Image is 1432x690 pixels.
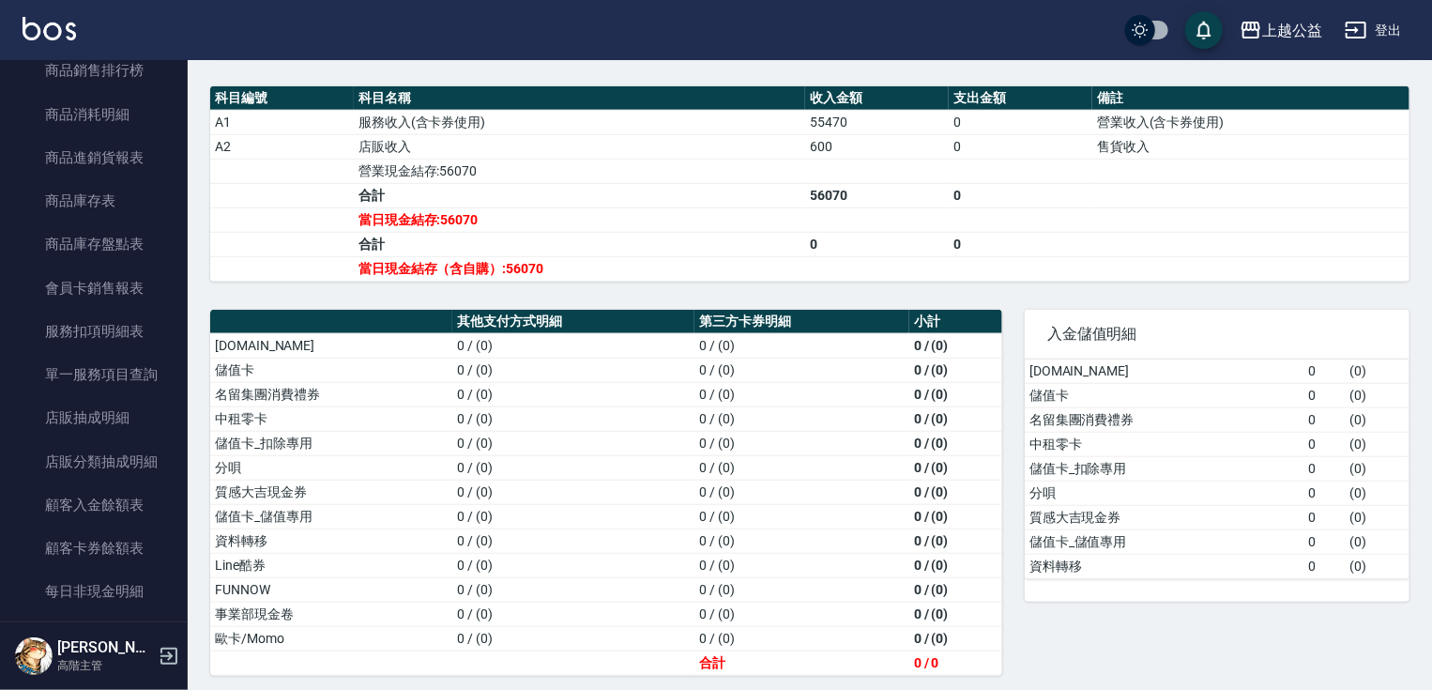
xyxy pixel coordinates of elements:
td: [DOMAIN_NAME] [210,333,452,358]
td: 0 / (0) [909,382,1002,406]
table: a dense table [210,310,1002,676]
td: 0 / (0) [452,626,694,651]
a: 單一服務項目查詢 [8,353,180,396]
td: 0 / (0) [909,431,1002,455]
button: 登出 [1337,13,1409,48]
td: 55470 [805,110,949,134]
td: ( 0 ) [1346,505,1409,529]
td: 0 / (0) [909,406,1002,431]
td: ( 0 ) [1346,360,1409,384]
div: 上越公益 [1262,19,1322,42]
td: 資料轉移 [210,529,452,553]
td: 合計 [694,651,909,675]
td: 當日現金結存（含自購）:56070 [354,256,805,281]
a: 顧客卡券餘額表 [8,527,180,570]
th: 備註 [1092,86,1409,111]
td: 分唄 [1025,481,1304,505]
td: 0 [949,232,1092,256]
td: 0 / (0) [452,455,694,480]
td: ( 0 ) [1346,554,1409,578]
td: 0 / (0) [452,358,694,382]
td: 營業收入(含卡券使用) [1092,110,1409,134]
td: 0 / (0) [694,406,909,431]
td: 0 [1304,554,1346,578]
td: 0 / (0) [909,333,1002,358]
td: 0 / (0) [452,333,694,358]
td: 0 / (0) [452,431,694,455]
td: 600 [805,134,949,159]
a: 顧客入金餘額表 [8,483,180,527]
th: 其他支付方式明細 [452,310,694,334]
td: 0 / (0) [694,382,909,406]
td: 儲值卡_扣除專用 [1025,456,1304,481]
a: 服務扣項明細表 [8,310,180,353]
td: 0 / (0) [909,626,1002,651]
td: ( 0 ) [1346,432,1409,456]
td: 0 / (0) [452,529,694,553]
td: 資料轉移 [1025,554,1304,578]
td: 儲值卡_扣除專用 [210,431,452,455]
a: 每日收支明細 [8,614,180,657]
td: 0 / (0) [909,529,1002,553]
td: 0 / (0) [694,480,909,504]
td: 0 / (0) [909,577,1002,602]
img: Person [15,637,53,675]
td: 儲值卡_儲值專用 [1025,529,1304,554]
span: 入金儲值明細 [1047,325,1387,344]
td: 名留集團消費禮券 [1025,407,1304,432]
td: 0 / (0) [452,602,694,626]
td: 0 / (0) [694,577,909,602]
td: 0 [805,232,949,256]
td: 0 / (0) [694,529,909,553]
h5: [PERSON_NAME] [57,638,153,657]
a: 每日非現金明細 [8,570,180,613]
td: 0 / 0 [909,651,1002,675]
td: 0 [1304,456,1346,481]
td: ( 0 ) [1346,407,1409,432]
a: 店販抽成明細 [8,396,180,439]
td: ( 0 ) [1346,456,1409,481]
a: 會員卡銷售報表 [8,267,180,310]
table: a dense table [1025,360,1409,579]
td: 0 / (0) [694,358,909,382]
td: 0 / (0) [452,577,694,602]
td: 0 / (0) [909,504,1002,529]
td: 0 [1304,383,1346,407]
td: 56070 [805,183,949,207]
td: ( 0 ) [1346,383,1409,407]
td: 儲值卡 [210,358,452,382]
td: 0 / (0) [909,455,1002,480]
td: 店販收入 [354,134,805,159]
td: 0 [1304,481,1346,505]
td: 0 / (0) [452,504,694,529]
td: 服務收入(含卡券使用) [354,110,805,134]
td: 名留集團消費禮券 [210,382,452,406]
th: 第三方卡券明細 [694,310,909,334]
td: 0 [1304,360,1346,384]
td: 0 [1304,505,1346,529]
td: 合計 [354,183,805,207]
th: 支出金額 [949,86,1092,111]
td: 0 / (0) [909,602,1002,626]
td: 0 [949,183,1092,207]
td: Line酷券 [210,553,452,577]
td: FUNNOW [210,577,452,602]
td: 當日現金結存:56070 [354,207,805,232]
td: 儲值卡_儲值專用 [210,504,452,529]
p: 高階主管 [57,657,153,674]
td: 售貨收入 [1092,134,1409,159]
td: A2 [210,134,354,159]
th: 收入金額 [805,86,949,111]
th: 小計 [909,310,1002,334]
td: 0 [949,110,1092,134]
button: 上越公益 [1232,11,1330,50]
td: 0 [1304,529,1346,554]
td: 合計 [354,232,805,256]
td: 分唄 [210,455,452,480]
button: save [1185,11,1223,49]
td: 0 / (0) [694,553,909,577]
img: Logo [23,17,76,40]
td: 0 / (0) [694,431,909,455]
a: 店販分類抽成明細 [8,440,180,483]
td: 0 [949,134,1092,159]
